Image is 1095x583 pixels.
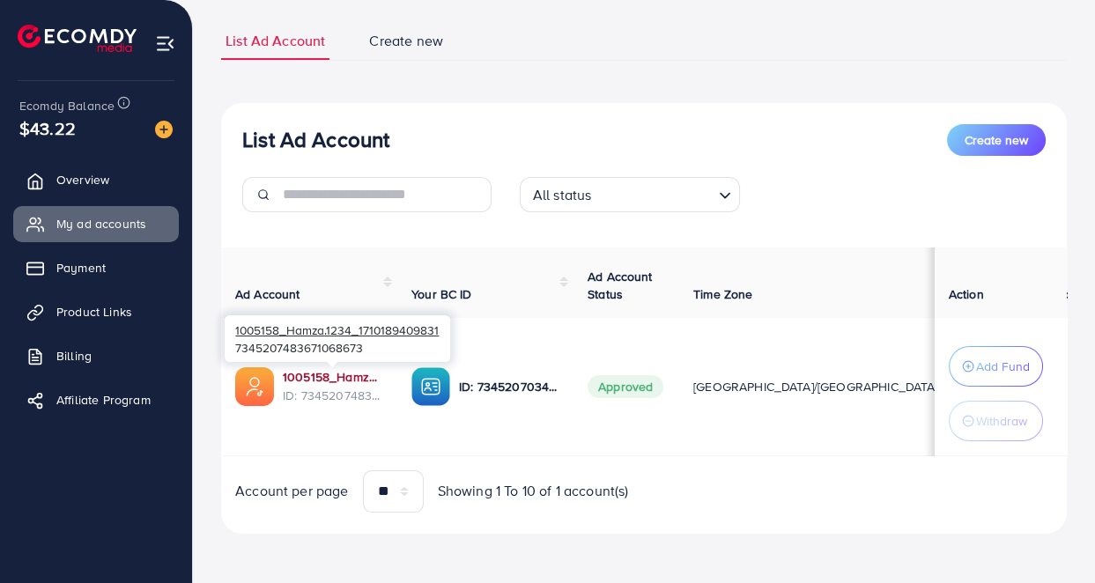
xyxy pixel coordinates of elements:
span: Product Links [56,303,132,321]
img: menu [155,33,175,54]
iframe: Chat [710,75,1082,570]
a: Product Links [13,294,179,329]
span: Ad Account Status [588,268,653,303]
input: Search for option [596,179,711,208]
span: Your BC ID [411,285,472,303]
span: Approved [588,375,663,398]
h3: List Ad Account [242,127,389,152]
span: Payment [56,259,106,277]
span: 1005158_Hamza.1234_1710189409831 [235,321,439,338]
span: List Ad Account [226,31,325,51]
span: Showing 1 To 10 of 1 account(s) [438,481,629,501]
a: 1005158_Hamza.1234_1710189409831 [283,368,383,386]
a: Billing [13,338,179,373]
img: image [155,121,173,138]
a: My ad accounts [13,206,179,241]
span: [GEOGRAPHIC_DATA]/[GEOGRAPHIC_DATA] [693,378,938,395]
span: Create new [369,31,443,51]
a: Payment [13,250,179,285]
div: 7345207483671068673 [225,315,450,362]
span: Ad Account [235,285,300,303]
span: Ecomdy Balance [19,97,115,114]
span: Time Zone [693,285,752,303]
img: ic-ads-acc.e4c84228.svg [235,367,274,406]
a: Affiliate Program [13,382,179,417]
p: ID: 7345207034608140289 [459,376,559,397]
span: Billing [56,347,92,365]
a: Overview [13,162,179,197]
span: All status [529,182,596,208]
img: ic-ba-acc.ded83a64.svg [411,367,450,406]
span: Account per page [235,481,349,501]
span: Affiliate Program [56,391,151,409]
span: My ad accounts [56,215,146,232]
span: Overview [56,171,109,188]
span: $43.22 [19,115,76,141]
img: logo [18,25,137,52]
div: Search for option [520,177,740,212]
span: ID: 7345207483671068673 [283,387,383,404]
